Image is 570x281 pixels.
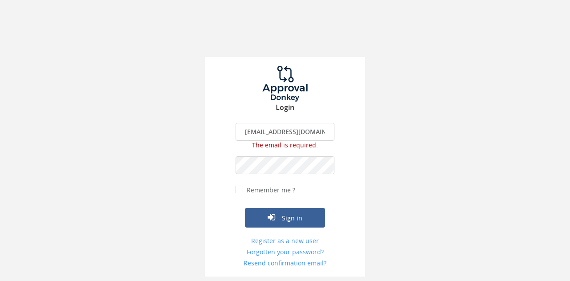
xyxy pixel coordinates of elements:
a: Register as a new user [236,236,334,245]
span: The email is required. [252,141,318,149]
a: Resend confirmation email? [236,259,334,268]
button: Sign in [245,208,325,228]
a: Forgotten your password? [236,248,334,257]
label: Remember me ? [244,186,295,195]
img: logo.png [252,66,318,102]
h3: Login [205,104,365,112]
input: Enter your Email [236,123,334,141]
